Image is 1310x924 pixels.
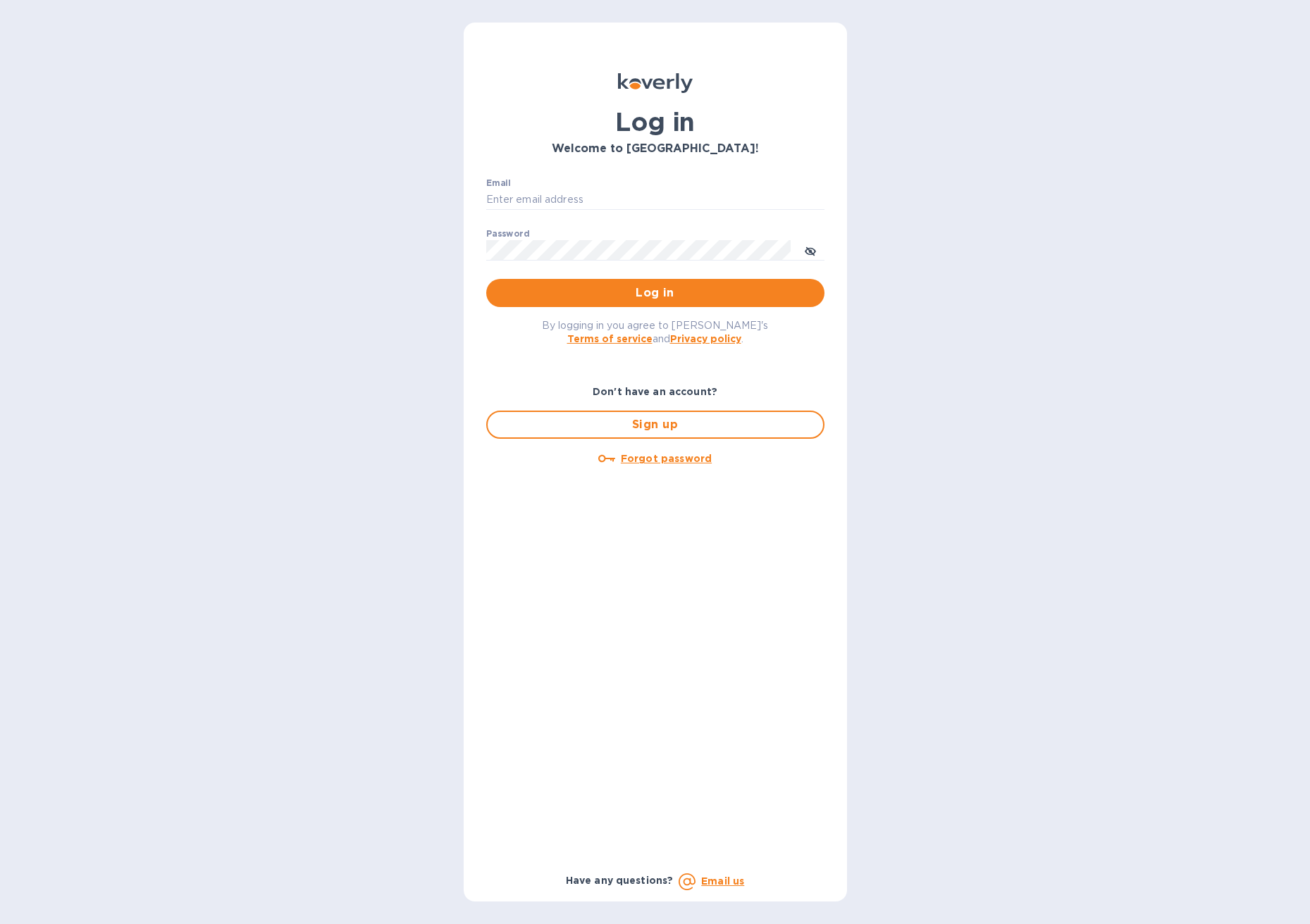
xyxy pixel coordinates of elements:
label: Email [486,179,511,187]
button: toggle password visibility [796,236,824,264]
a: Privacy policy [670,333,741,344]
u: Forgot password [621,453,712,464]
b: Have any questions? [566,875,674,886]
label: Password [486,230,529,238]
button: Log in [486,279,824,307]
h1: Log in [486,107,824,137]
a: Terms of service [567,333,653,344]
span: By logging in you agree to [PERSON_NAME]'s and . [542,320,768,344]
img: Koverly [618,73,693,93]
span: Log in [498,285,813,301]
h3: Welcome to [GEOGRAPHIC_DATA]! [486,142,824,156]
button: Sign up [486,411,824,439]
input: Enter email address [486,189,824,211]
span: Sign up [499,416,812,433]
a: Email us [701,875,744,887]
b: Don't have an account? [593,386,717,397]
